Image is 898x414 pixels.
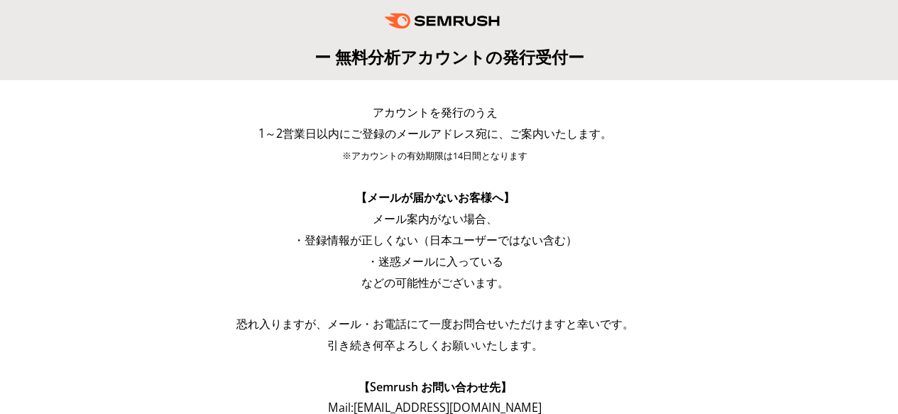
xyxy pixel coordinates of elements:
[356,190,515,205] span: 【メールが届かないお客様へ】
[327,337,543,353] span: 引き続き何卒よろしくお願いいたします。
[367,254,503,269] span: ・迷惑メールに入っている
[258,126,612,141] span: 1～2営業日以内にご登録のメールアドレス宛に、ご案内いたします。
[361,275,509,290] span: などの可能性がございます。
[358,379,512,395] span: 【Semrush お問い合わせ先】
[293,232,577,248] span: ・登録情報が正しくない（日本ユーザーではない含む）
[373,104,498,120] span: アカウントを発行のうえ
[314,45,584,68] span: ー 無料分析アカウントの発行受付ー
[342,150,527,162] span: ※アカウントの有効期限は14日間となります
[373,211,498,227] span: メール案内がない場合、
[236,316,634,332] span: 恐れ入りますが、メール・お電話にて一度お問合せいただけますと幸いです。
